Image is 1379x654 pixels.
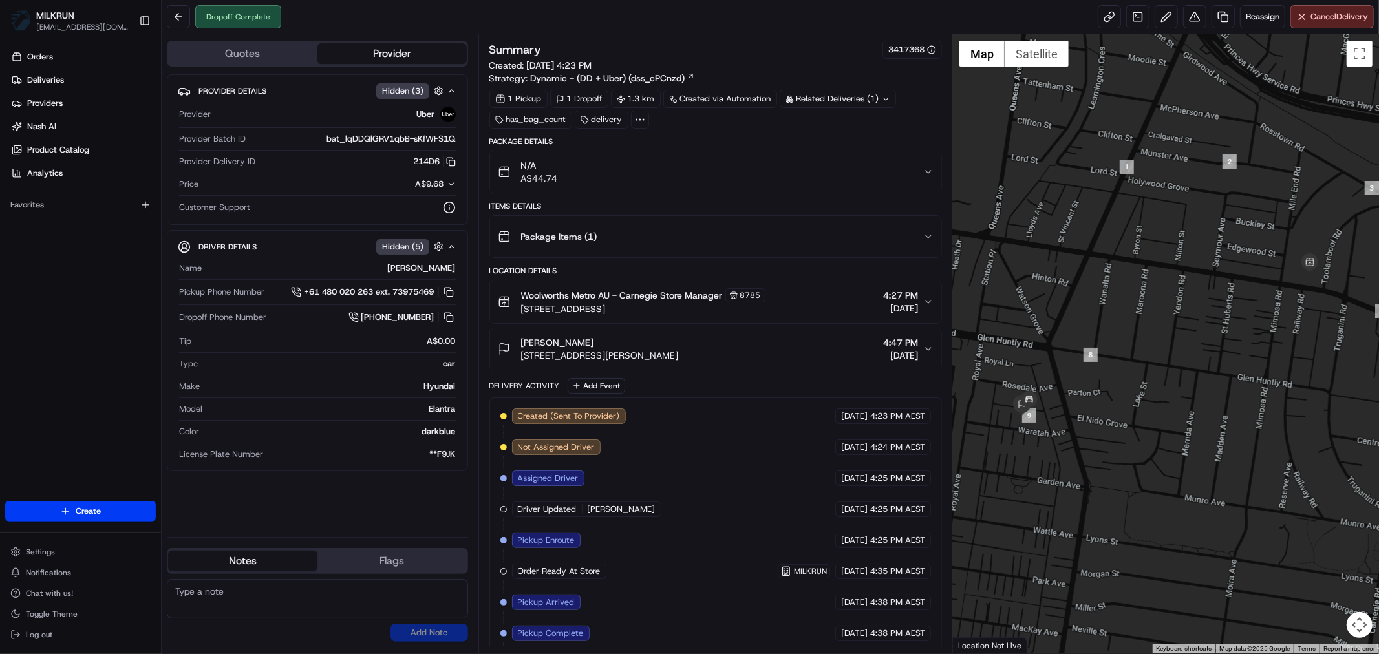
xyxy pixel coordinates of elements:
span: A$9.68 [416,178,444,189]
span: 4:23 PM AEST [870,410,925,422]
span: Driver Updated [518,503,577,515]
span: Woolworths Metro AU - Carnegie Store Manager [521,289,723,302]
a: Nash AI [5,116,161,137]
img: MILKRUN [10,10,31,31]
button: Show satellite imagery [1005,41,1069,67]
span: Provider Details [198,86,266,96]
button: Chat with us! [5,584,156,602]
span: Model [179,403,202,415]
span: Assigned Driver [518,472,579,484]
span: Price [179,178,198,190]
span: Pickup Enroute [518,534,575,546]
span: [DATE] [841,441,868,453]
span: Make [179,381,200,392]
span: [PHONE_NUMBER] [361,311,434,323]
h3: Summary [489,44,542,56]
a: Providers [5,93,161,114]
div: has_bag_count [489,111,572,129]
span: 4:38 PM AEST [870,596,925,608]
div: 8 [1084,348,1098,362]
div: 1.3 km [611,90,661,108]
button: MILKRUNMILKRUN[EMAIL_ADDRESS][DOMAIN_NAME] [5,5,134,36]
img: uber-new-logo.jpeg [440,107,456,122]
a: +61 480 020 263 ext. 73975469 [291,285,456,299]
button: Settings [5,543,156,561]
span: Color [179,426,199,438]
span: 8785 [740,290,761,301]
div: darkblue [204,426,456,438]
span: [STREET_ADDRESS][PERSON_NAME] [521,349,679,362]
div: Hyundai [205,381,456,392]
span: [PERSON_NAME] [588,503,656,515]
div: 2 [1223,154,1237,169]
span: Driver Details [198,242,257,252]
span: Created: [489,59,592,72]
div: A$0.00 [197,335,456,347]
button: [EMAIL_ADDRESS][DOMAIN_NAME] [36,22,129,32]
div: delivery [575,111,628,129]
button: Driver DetailsHidden (5) [178,236,457,257]
span: Pickup Phone Number [179,286,264,298]
a: Terms (opens in new tab) [1298,645,1316,652]
span: A$44.74 [521,172,558,185]
span: 4:35 PM AEST [870,565,925,577]
button: Keyboard shortcuts [1156,644,1212,653]
button: Flags [317,551,467,571]
span: Nash AI [27,121,56,132]
div: Location Details [489,266,942,276]
div: 1 Dropoff [550,90,608,108]
span: Hidden ( 5 ) [382,241,423,253]
span: Analytics [27,167,63,179]
span: 4:25 PM AEST [870,534,925,546]
span: Type [179,358,198,370]
button: Create [5,501,156,522]
button: Add Event [568,378,625,394]
span: Uber [417,109,435,120]
span: Name [179,262,202,274]
button: 214D6 [414,156,456,167]
span: Tip [179,335,191,347]
div: Delivery Activity [489,381,560,391]
button: Provider [317,43,467,64]
a: Dynamic - (DD + Uber) (dss_cPCnzd) [531,72,695,85]
a: Created via Automation [663,90,777,108]
div: 1 [1120,160,1134,174]
span: 4:25 PM AEST [870,503,925,515]
button: Quotes [168,43,317,64]
button: Reassign [1240,5,1285,28]
div: 9 [1022,408,1036,423]
span: Dropoff Phone Number [179,311,266,323]
span: Map data ©2025 Google [1219,645,1290,652]
span: Chat with us! [26,588,73,598]
span: 4:38 PM AEST [870,628,925,639]
a: Open this area in Google Maps (opens a new window) [956,637,999,653]
button: A$9.68 [342,178,456,190]
span: MILKRUN [794,566,827,576]
span: Pickup Arrived [518,596,575,608]
a: Orders [5,47,161,67]
span: 4:47 PM [883,336,918,349]
span: [DATE] 4:23 PM [527,59,592,71]
button: MILKRUN [36,9,74,22]
button: Woolworths Metro AU - Carnegie Store Manager8785[STREET_ADDRESS]4:27 PM[DATE] [490,280,941,323]
span: Create [76,505,101,517]
a: [PHONE_NUMBER] [348,310,456,324]
span: Dynamic - (DD + Uber) (dss_cPCnzd) [531,72,685,85]
div: Strategy: [489,72,695,85]
button: Map camera controls [1347,612,1373,638]
button: Hidden (5) [376,238,447,255]
button: Hidden (3) [376,83,447,99]
span: Order Ready At Store [518,565,601,577]
button: Notifications [5,564,156,582]
div: Items Details [489,201,942,211]
div: Package Details [489,136,942,147]
button: Toggle Theme [5,605,156,623]
button: CancelDelivery [1290,5,1374,28]
button: [PERSON_NAME][STREET_ADDRESS][PERSON_NAME]4:47 PM[DATE] [490,328,941,370]
button: N/AA$44.74 [490,151,941,193]
div: 1 Pickup [489,90,548,108]
span: Cancel Delivery [1310,11,1368,23]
